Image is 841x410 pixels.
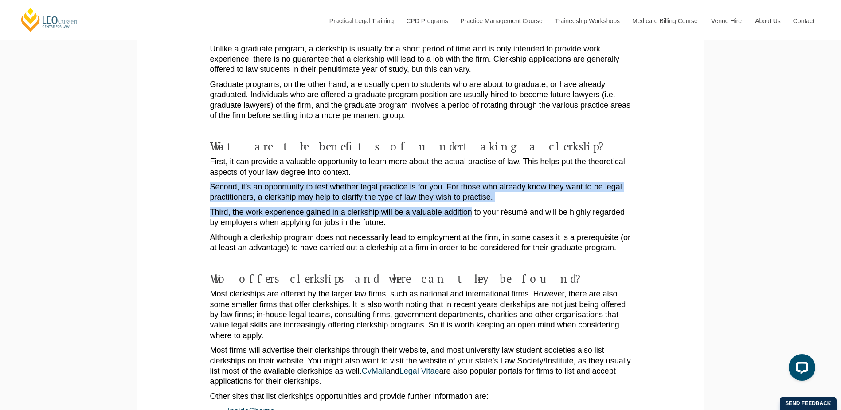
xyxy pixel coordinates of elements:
a: [PERSON_NAME] Centre for Law [20,7,79,32]
a: Medicare Billing Course [626,2,704,40]
h4: Who offers clerkships and where can they be found? [210,272,631,285]
p: First, it can provide a valuable opportunity to learn more about the actual practise of law. This... [210,157,631,177]
p: Third, the work experience gained in a clerkship will be a valuable addition to your résumé and w... [210,207,631,228]
p: Most firms will advertise their clerkships through their website, and most university law student... [210,345,631,387]
a: Contact [786,2,821,40]
a: Legal Vitae [399,367,439,375]
iframe: LiveChat chat widget [782,351,819,388]
p: Unlike a graduate program, a clerkship is usually for a short period of time and is only intended... [210,44,631,75]
p: Although a clerkship program does not necessarily lead to employment at the firm, in some cases i... [210,233,631,253]
a: Practice Management Course [454,2,548,40]
p: Other sites that list clerkships opportunities and provide further information are: [210,391,631,402]
a: Venue Hire [704,2,748,40]
p: Most clerkships are offered by the larger law firms, such as national and international firms. Ho... [210,289,631,341]
a: Practical Legal Training [323,2,400,40]
a: Traineeship Workshops [548,2,626,40]
p: Graduate programs, on the other hand, are usually open to students who are about to graduate, or ... [210,79,631,121]
a: About Us [748,2,786,40]
p: Second, it’s an opportunity to test whether legal practice is for you. For those who already know... [210,182,631,203]
a: CvMail [362,367,386,375]
a: CPD Programs [399,2,454,40]
h4: What are the benefits of undertaking a clerkship? [210,140,631,153]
